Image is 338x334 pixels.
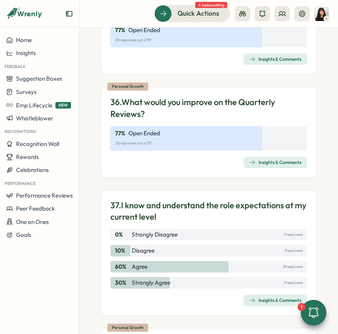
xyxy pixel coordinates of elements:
p: 77 % [115,26,125,34]
div: Insights & Comments [249,56,301,62]
p: 9 responses [284,279,302,287]
div: Personal Growth [107,83,148,91]
div: Insights & Comments [249,297,301,303]
p: 3 responses [284,246,302,255]
div: Insights & Comments [249,159,301,165]
p: Open Ended [128,26,160,34]
span: Performance Reviews [16,192,73,199]
p: 36. What would you improve on the Quarterly Reviews? [110,96,307,120]
p: 77 % [115,129,125,138]
button: Quick Actions [154,5,230,22]
p: 30 responses out of 39 [115,139,302,148]
span: Goals [16,231,31,238]
span: One on Ones [16,218,49,225]
span: Recognition Wall [16,140,59,148]
span: Quick Actions [178,8,219,18]
button: Insights & Comments [244,157,307,168]
span: Celebrations [16,166,49,173]
p: Agree [132,263,147,271]
p: Strongly Agree [132,279,170,287]
p: 37. I know and understand the role expectations at my current level [110,199,307,223]
span: Home [16,36,32,44]
p: 30 % [115,279,130,287]
div: Personal Growth [107,324,148,332]
button: Insights & Comments [244,54,307,65]
p: 60 % [115,263,130,271]
button: 1 [301,300,326,325]
p: Open Ended [128,129,160,138]
p: 0 responses [283,230,302,239]
div: 1 [298,303,306,311]
span: Suggestion Boxes [16,75,62,82]
span: 4 tasks waiting [195,2,227,8]
span: Emp Lifecycle [16,102,52,109]
span: Whistleblower [16,115,53,122]
p: 30 responses out of 39 [115,36,302,44]
p: Strongly Disagree [132,230,178,239]
p: 0 % [115,230,130,239]
span: NEW [55,102,71,109]
p: 18 responses [283,263,302,271]
span: Insights [16,49,36,57]
span: Rewards [16,153,39,161]
span: Peer Feedback [16,205,55,212]
p: 10 % [115,246,130,255]
button: Insights & Comments [244,295,307,306]
p: Disagree [132,246,155,255]
img: Kelly Rosa [314,6,329,21]
button: Expand sidebar [65,10,73,18]
span: Surveys [16,88,37,96]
